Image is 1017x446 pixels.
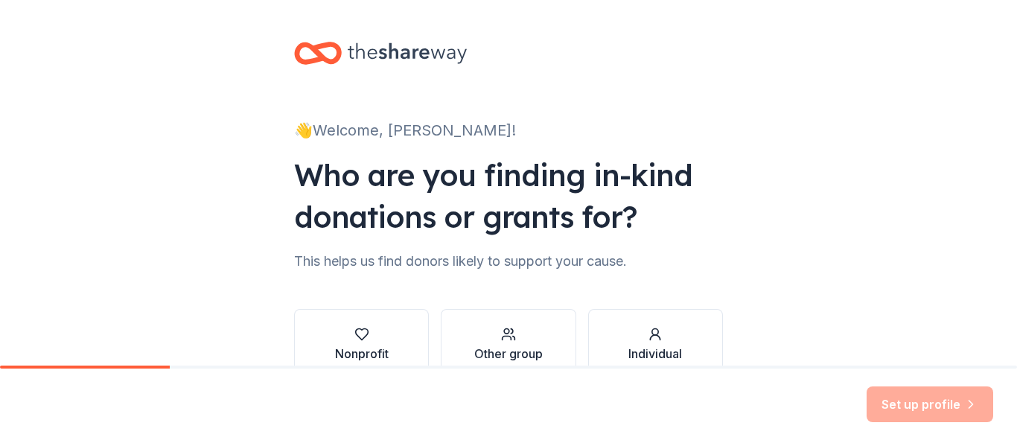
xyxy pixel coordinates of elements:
div: This helps us find donors likely to support your cause. [294,249,723,273]
div: Who are you finding in-kind donations or grants for? [294,154,723,238]
div: Individual [628,345,682,363]
button: Individual [588,309,723,380]
button: Nonprofit [294,309,429,380]
div: 👋 Welcome, [PERSON_NAME]! [294,118,723,142]
div: Nonprofit [335,345,389,363]
div: Other group [474,345,543,363]
button: Other group [441,309,576,380]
